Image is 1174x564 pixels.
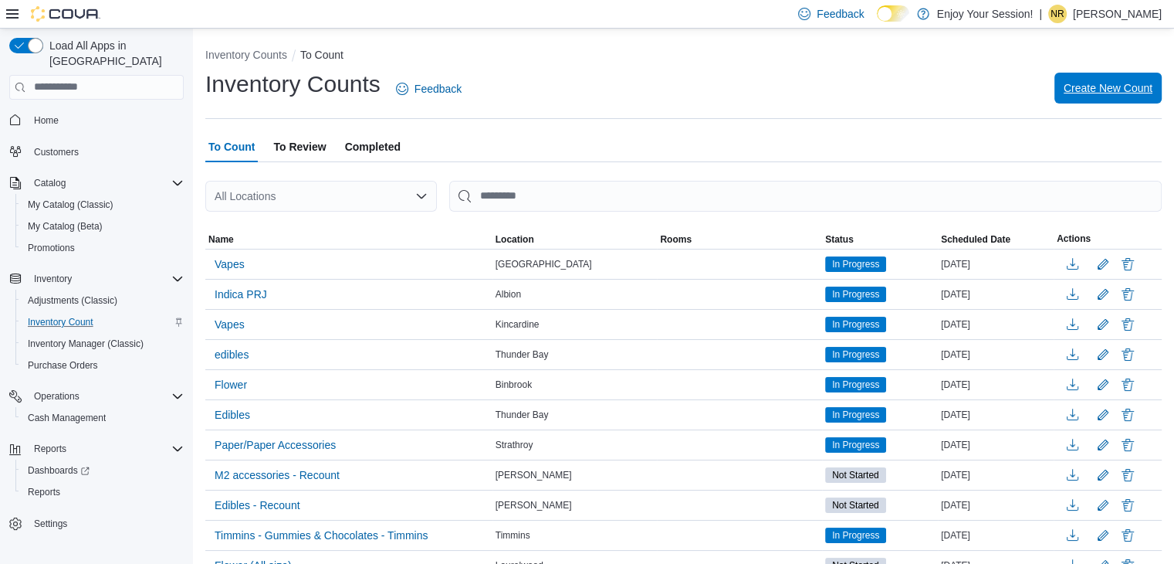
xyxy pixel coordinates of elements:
[208,403,256,426] button: Edibles
[208,131,255,162] span: To Count
[15,194,190,216] button: My Catalog (Classic)
[496,529,530,542] span: Timmins
[938,406,1054,424] div: [DATE]
[205,49,287,61] button: Inventory Counts
[28,143,85,161] a: Customers
[1118,466,1137,484] button: Delete
[496,499,572,511] span: [PERSON_NAME]
[28,199,113,211] span: My Catalog (Classic)
[825,377,886,392] span: In Progress
[22,195,184,214] span: My Catalog (Classic)
[28,440,184,458] span: Reports
[28,387,86,406] button: Operations
[1039,5,1042,23] p: |
[28,387,184,406] span: Operations
[28,270,78,288] button: Inventory
[15,407,190,429] button: Cash Management
[1094,283,1112,306] button: Edit count details
[22,217,109,236] a: My Catalog (Beta)
[34,518,67,530] span: Settings
[1118,345,1137,364] button: Delete
[15,311,190,333] button: Inventory Count
[832,348,879,362] span: In Progress
[1118,496,1137,515] button: Delete
[1048,5,1067,23] div: Natasha Raymond
[22,461,96,480] a: Dashboards
[15,355,190,376] button: Purchase Orders
[215,257,245,272] span: Vapes
[1094,253,1112,276] button: Edit count details
[832,438,879,452] span: In Progress
[28,412,106,424] span: Cash Management
[415,190,428,202] button: Open list of options
[273,131,326,162] span: To Review
[28,242,75,254] span: Promotions
[22,313,100,331] a: Inventory Count
[215,528,428,543] span: Timmins - Gummies & Chocolates - Timmins
[1094,464,1112,487] button: Edit count details
[34,177,66,189] span: Catalog
[205,47,1162,66] nav: An example of EuiBreadcrumbs
[832,287,879,301] span: In Progress
[22,313,184,331] span: Inventory Count
[34,390,80,403] span: Operations
[34,443,66,455] span: Reports
[1094,373,1112,396] button: Edit count details
[496,348,549,361] span: Thunder Bay
[208,313,251,336] button: Vapes
[28,174,72,192] button: Catalog
[28,294,117,307] span: Adjustments (Classic)
[825,498,886,513] span: Not Started
[28,338,144,350] span: Inventory Manager (Classic)
[28,316,93,328] span: Inventory Count
[832,318,879,331] span: In Progress
[28,110,184,130] span: Home
[22,291,123,310] a: Adjustments (Classic)
[3,268,190,290] button: Inventory
[215,317,245,332] span: Vapes
[3,386,190,407] button: Operations
[28,142,184,161] span: Customers
[22,356,104,375] a: Purchase Orders
[414,81,462,97] span: Feedback
[1118,285,1137,304] button: Delete
[3,172,190,194] button: Catalog
[31,6,100,22] img: Cova
[22,335,184,353] span: Inventory Manager (Classic)
[208,253,251,276] button: Vapes
[22,409,184,427] span: Cash Management
[938,436,1054,454] div: [DATE]
[1057,233,1091,245] span: Actions
[938,375,1054,394] div: [DATE]
[938,315,1054,334] div: [DATE]
[877,5,909,22] input: Dark Mode
[28,111,65,130] a: Home
[1094,524,1112,547] button: Edit count details
[825,437,886,453] span: In Progress
[208,524,434,547] button: Timmins - Gummies & Chocolates - Timmins
[22,356,184,375] span: Purchase Orders
[1118,255,1137,274] button: Delete
[300,49,343,61] button: To Count
[822,230,938,249] button: Status
[938,345,1054,364] div: [DATE]
[496,469,572,481] span: [PERSON_NAME]
[22,409,112,427] a: Cash Management
[208,433,342,457] button: Paper/Paper Accessories
[832,498,879,512] span: Not Started
[345,131,401,162] span: Completed
[938,526,1054,545] div: [DATE]
[496,409,549,421] span: Thunder Bay
[205,230,492,249] button: Name
[938,230,1054,249] button: Scheduled Date
[215,407,250,423] span: Edibles
[208,373,253,396] button: Flower
[3,109,190,131] button: Home
[28,220,103,233] span: My Catalog (Beta)
[208,494,306,517] button: Edibles - Recount
[1094,494,1112,517] button: Edit count details
[15,216,190,237] button: My Catalog (Beta)
[492,230,658,249] button: Location
[28,515,73,533] a: Settings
